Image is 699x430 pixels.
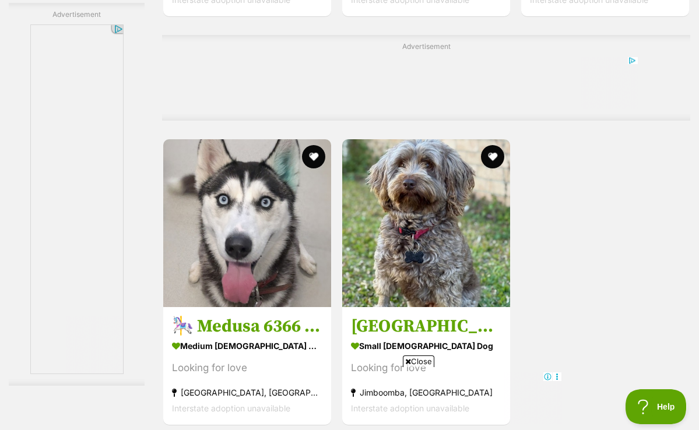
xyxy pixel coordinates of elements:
[162,35,690,121] div: Advertisement
[481,145,504,168] button: favourite
[351,315,501,337] h3: [GEOGRAPHIC_DATA]
[351,360,501,376] div: Looking for love
[351,337,501,354] strong: small [DEMOGRAPHIC_DATA] Dog
[172,360,322,376] div: Looking for love
[9,3,145,386] div: Advertisement
[172,337,322,354] strong: medium [DEMOGRAPHIC_DATA] Dog
[403,355,434,367] span: Close
[172,315,322,337] h3: 🎠 Medusa 6366 🎠
[214,57,638,109] iframe: Advertisement
[30,24,124,374] iframe: Advertisement
[626,389,687,424] iframe: Help Scout Beacon - Open
[342,139,510,307] img: Brooklyn - Cavalier King Charles Spaniel x Poodle (Toy) Dog
[163,139,331,307] img: 🎠 Medusa 6366 🎠 - Siberian Husky Dog
[302,145,325,168] button: favourite
[138,372,562,424] iframe: Advertisement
